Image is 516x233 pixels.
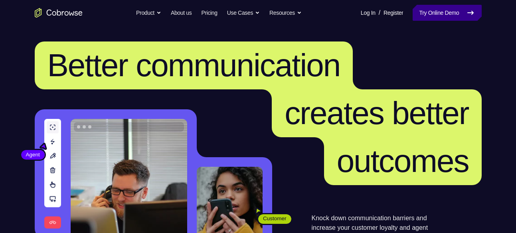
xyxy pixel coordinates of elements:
button: Resources [269,5,302,21]
a: Go to the home page [35,8,83,18]
span: outcomes [337,143,469,179]
a: Log In [361,5,376,21]
a: Register [384,5,403,21]
button: Product [136,5,161,21]
a: About us [171,5,192,21]
a: Try Online Demo [413,5,481,21]
button: Use Cases [227,5,260,21]
span: Better communication [47,47,340,83]
span: / [379,8,380,18]
span: creates better [285,95,469,131]
a: Pricing [201,5,217,21]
